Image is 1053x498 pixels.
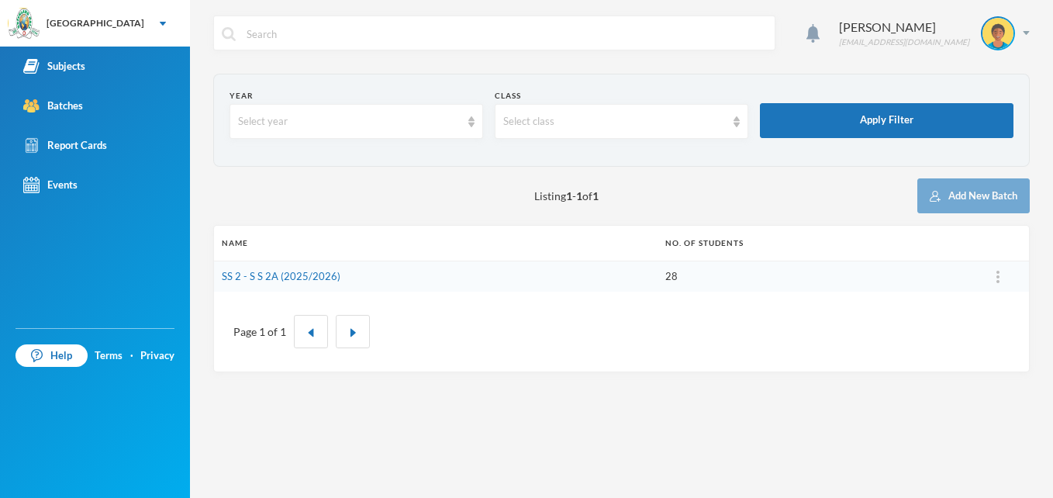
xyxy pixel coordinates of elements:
th: No. of students [658,226,968,261]
div: Batches [23,98,83,114]
div: · [130,348,133,364]
div: Report Cards [23,137,107,154]
div: Subjects [23,58,85,74]
img: ... [996,271,999,283]
a: Terms [95,348,123,364]
img: STUDENT [982,18,1013,49]
a: SS 2 - S S 2A (2025/2026) [222,270,340,282]
img: logo [9,9,40,40]
b: 1 [566,189,572,202]
input: Search [245,16,767,51]
span: Listing - of [534,188,599,204]
div: [GEOGRAPHIC_DATA] [47,16,144,30]
div: [EMAIL_ADDRESS][DOMAIN_NAME] [839,36,969,48]
div: Year [230,90,483,102]
img: search [222,27,236,41]
button: Apply Filter [760,103,1013,138]
div: Class [495,90,748,102]
div: Page 1 of 1 [233,323,286,340]
b: 1 [576,189,582,202]
a: Help [16,344,88,368]
div: Select class [503,114,726,130]
a: Privacy [140,348,174,364]
div: [PERSON_NAME] [839,18,969,36]
div: Select year [238,114,461,130]
button: Add New Batch [917,178,1030,213]
td: 28 [658,261,968,292]
th: Name [214,226,658,261]
b: 1 [592,189,599,202]
div: Events [23,177,78,193]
